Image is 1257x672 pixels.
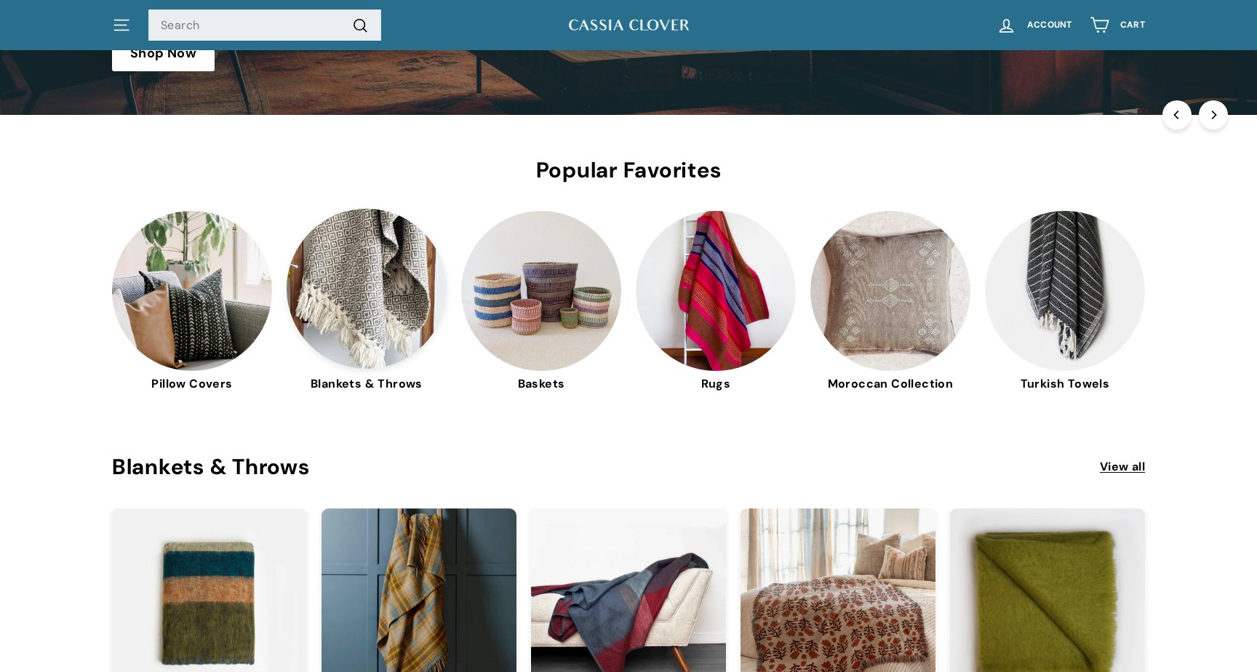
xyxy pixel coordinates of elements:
h2: Blankets & Throws [112,455,1100,479]
h2: Popular Favorites [112,159,1145,183]
a: Rugs [636,211,796,393]
span: Rugs [636,375,796,393]
a: Moroccan Collection [810,211,970,393]
span: Moroccan Collection [810,375,970,393]
span: Turkish Towels [985,375,1145,393]
span: Cart [1120,20,1145,30]
button: Next [1199,100,1228,129]
span: Baskets [461,375,621,393]
a: View all [1100,457,1145,476]
a: Blankets & Throws [287,211,447,393]
a: Cart [1081,4,1154,47]
a: Account [988,4,1081,47]
a: Pillow Covers [112,211,272,393]
a: Baskets [461,211,621,393]
input: Search [148,9,381,41]
span: Blankets & Throws [287,375,447,393]
span: Pillow Covers [112,375,272,393]
span: Account [1027,20,1072,30]
a: Turkish Towels [985,211,1145,393]
button: Previous [1162,100,1192,129]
